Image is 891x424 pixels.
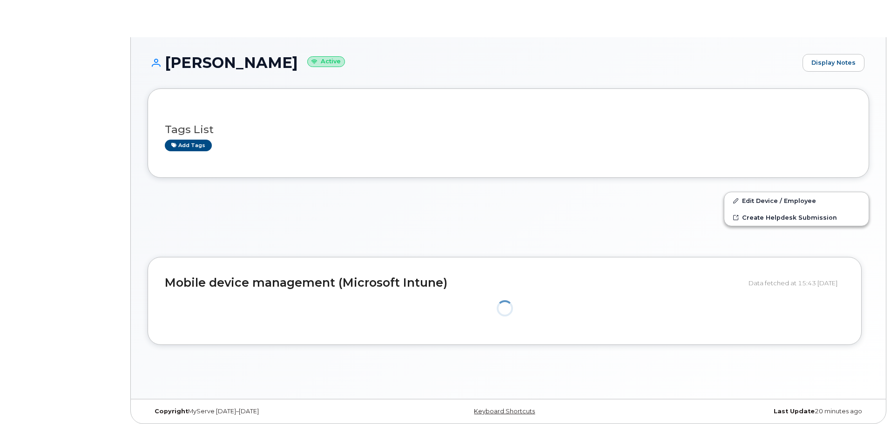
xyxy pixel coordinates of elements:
h2: Mobile device management (Microsoft Intune) [165,276,742,289]
div: Data fetched at 15:43 [DATE] [749,274,844,292]
strong: Copyright [155,408,188,415]
div: MyServe [DATE]–[DATE] [148,408,388,415]
h3: Tags List [165,124,852,135]
a: Create Helpdesk Submission [724,209,869,226]
a: Display Notes [803,54,864,72]
small: Active [307,56,345,67]
a: Add tags [165,140,212,151]
strong: Last Update [774,408,815,415]
div: 20 minutes ago [628,408,869,415]
a: Keyboard Shortcuts [474,408,535,415]
h1: [PERSON_NAME] [148,54,798,71]
a: Edit Device / Employee [724,192,869,209]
